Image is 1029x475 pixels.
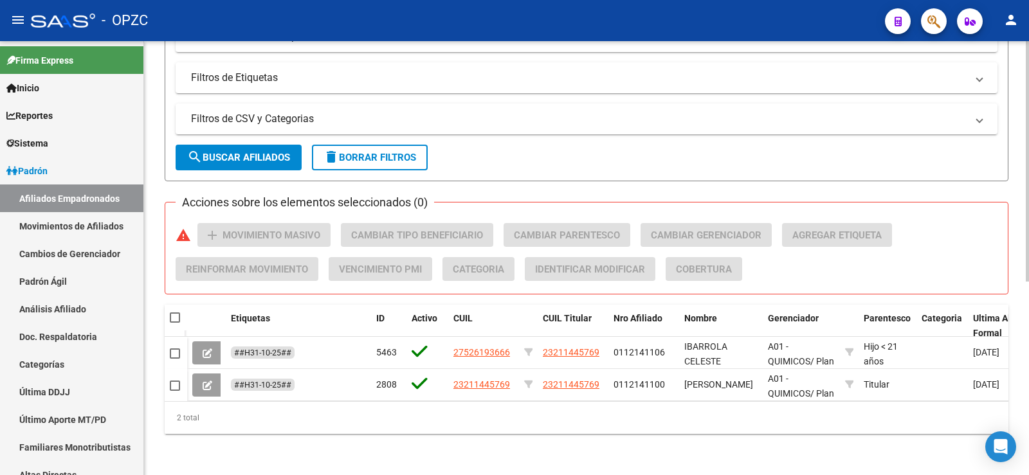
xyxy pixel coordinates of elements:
span: Cambiar Tipo Beneficiario [351,229,483,241]
span: ##H31-10-25## [234,380,291,390]
div: [DATE] [973,377,1027,392]
button: Cambiar Tipo Beneficiario [341,223,493,247]
button: Borrar Filtros [312,145,428,170]
span: Titular [864,379,889,390]
datatable-header-cell: Nro Afiliado [608,305,679,347]
span: Buscar Afiliados [187,152,290,163]
datatable-header-cell: Etiquetas [226,305,371,347]
div: [DATE] [973,345,1027,360]
span: Reportes [6,109,53,123]
span: Inicio [6,81,39,95]
datatable-header-cell: ID [371,305,406,347]
span: Cambiar Parentesco [514,229,620,241]
span: CUIL Titular [543,313,592,323]
mat-icon: search [187,149,203,165]
span: - OPZC [102,6,148,35]
div: 2 total [165,402,1008,434]
datatable-header-cell: Activo [406,305,448,347]
span: [PERSON_NAME] [684,379,753,390]
span: 2808 [376,379,397,390]
mat-icon: delete [323,149,339,165]
button: Vencimiento PMI [329,257,432,281]
mat-panel-title: Filtros de CSV y Categorias [191,112,967,126]
span: Cambiar Gerenciador [651,229,761,241]
span: Nro Afiliado [614,313,662,323]
span: 27526193666 [453,347,510,357]
button: Identificar Modificar [525,257,655,281]
mat-expansion-panel-header: Filtros de CSV y Categorias [176,103,997,134]
span: Firma Express [6,53,73,67]
span: A01 - QUIMICOS [768,373,810,399]
span: 0112141106 [614,347,665,357]
mat-expansion-panel-header: Filtros de Etiquetas [176,62,997,93]
h3: Acciones sobre los elementos seleccionados (0) [176,193,434,211]
button: Categoria [442,257,514,281]
span: Movimiento Masivo [223,229,320,241]
datatable-header-cell: CUIL Titular [538,305,608,347]
span: 0112141100 [614,379,665,390]
mat-icon: warning [176,228,191,243]
span: Activo [412,313,437,323]
datatable-header-cell: Categoria [916,305,968,347]
span: Categoria [453,264,504,275]
button: Agregar Etiqueta [782,223,892,247]
span: Ultima Alta Formal [973,313,1019,338]
span: CUIL [453,313,473,323]
span: Nombre [684,313,717,323]
mat-panel-title: Filtros de Etiquetas [191,71,967,85]
span: Borrar Filtros [323,152,416,163]
span: Gerenciador [768,313,819,323]
button: Cambiar Parentesco [504,223,630,247]
span: Hijo < 21 años [864,341,898,366]
datatable-header-cell: CUIL [448,305,519,347]
button: Buscar Afiliados [176,145,302,170]
mat-icon: add [205,228,220,243]
button: Cambiar Gerenciador [641,223,772,247]
span: Vencimiento PMI [339,264,422,275]
span: A01 - QUIMICOS [768,341,810,366]
span: Identificar Modificar [535,264,645,275]
div: Open Intercom Messenger [985,431,1016,462]
span: Sistema [6,136,48,150]
span: ##H31-10-25## [234,348,291,357]
span: Padrón [6,164,48,178]
datatable-header-cell: Parentesco [859,305,916,347]
span: Cobertura [676,264,732,275]
button: Movimiento Masivo [197,223,331,247]
button: Reinformar Movimiento [176,257,318,281]
span: 5463 [376,347,397,357]
span: 23211445769 [543,379,599,390]
datatable-header-cell: Nombre [679,305,763,347]
span: Categoria [922,313,962,323]
span: Reinformar Movimiento [186,264,308,275]
mat-icon: menu [10,12,26,28]
mat-icon: person [1003,12,1019,28]
span: 23211445769 [543,347,599,357]
span: Etiquetas [231,313,270,323]
button: Cobertura [666,257,742,281]
span: ID [376,313,385,323]
span: Agregar Etiqueta [792,229,882,241]
span: 23211445769 [453,379,510,390]
span: IBARROLA CELESTE VIOLETA [684,341,727,381]
span: Parentesco [864,313,911,323]
datatable-header-cell: Gerenciador [763,305,840,347]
